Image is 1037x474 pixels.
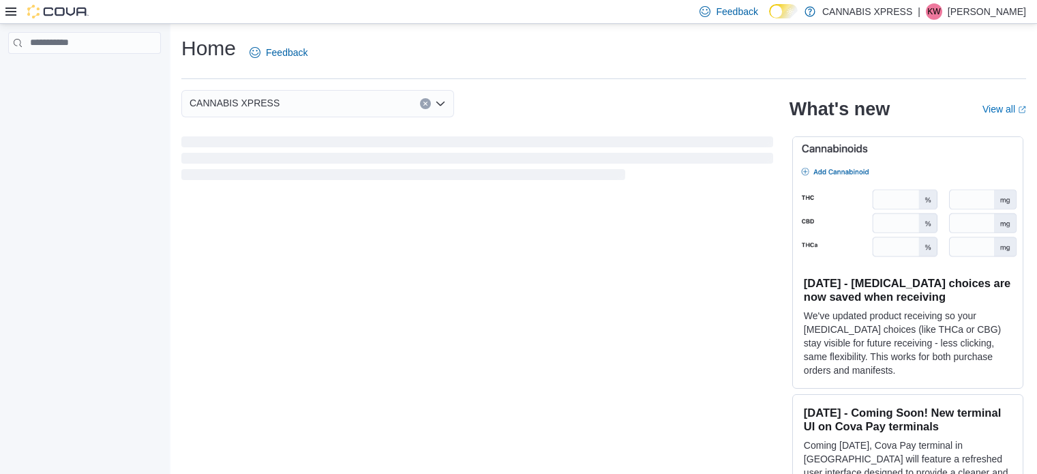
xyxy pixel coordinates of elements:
[716,5,757,18] span: Feedback
[804,309,1012,377] p: We've updated product receiving so your [MEDICAL_DATA] choices (like THCa or CBG) stay visible fo...
[27,5,89,18] img: Cova
[926,3,942,20] div: Kristy Wyatt
[769,4,798,18] input: Dark Mode
[804,406,1012,433] h3: [DATE] - Coming Soon! New terminal UI on Cova Pay terminals
[244,39,313,66] a: Feedback
[822,3,912,20] p: CANNABIS XPRESS
[982,104,1026,115] a: View allExternal link
[8,57,161,89] nav: Complex example
[435,98,446,109] button: Open list of options
[918,3,920,20] p: |
[790,98,890,120] h2: What's new
[948,3,1026,20] p: [PERSON_NAME]
[927,3,940,20] span: KW
[804,276,1012,303] h3: [DATE] - [MEDICAL_DATA] choices are now saved when receiving
[181,35,236,62] h1: Home
[420,98,431,109] button: Clear input
[181,139,773,183] span: Loading
[1018,106,1026,114] svg: External link
[266,46,307,59] span: Feedback
[769,18,770,19] span: Dark Mode
[190,95,280,111] span: CANNABIS XPRESS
